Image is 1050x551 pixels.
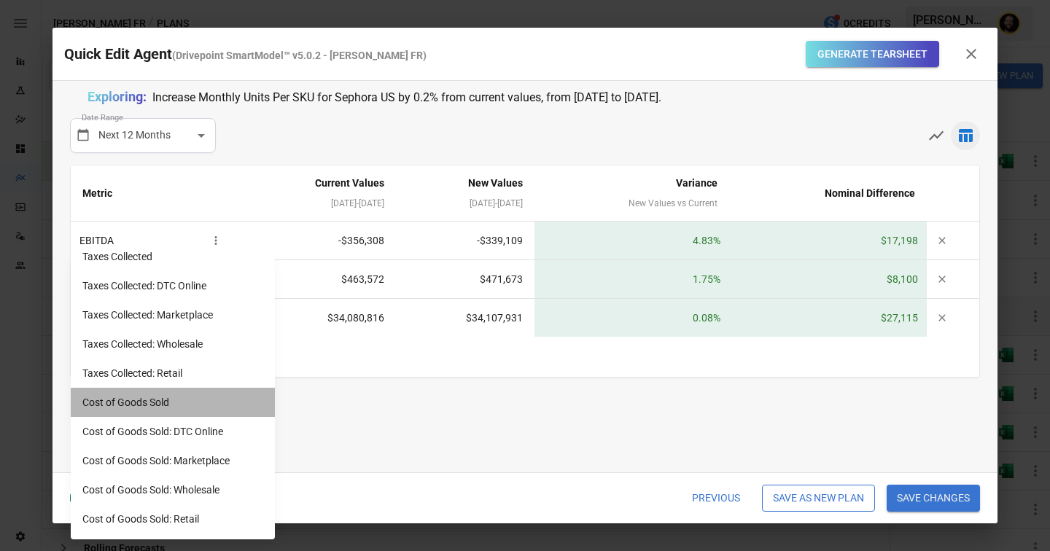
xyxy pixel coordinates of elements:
[71,446,275,475] li: Cost of Goods Sold: Marketplace
[71,417,275,446] li: Cost of Goods Sold: DTC Online
[71,242,275,271] li: Taxes Collected
[71,388,275,417] li: Cost of Goods Sold
[71,504,275,534] li: Cost of Goods Sold: Retail
[71,359,275,388] li: Taxes Collected: Retail
[71,271,275,300] li: Taxes Collected: DTC Online
[71,300,275,329] li: Taxes Collected: Marketplace
[71,475,275,504] li: Cost of Goods Sold: Wholesale
[71,329,275,359] li: Taxes Collected: Wholesale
